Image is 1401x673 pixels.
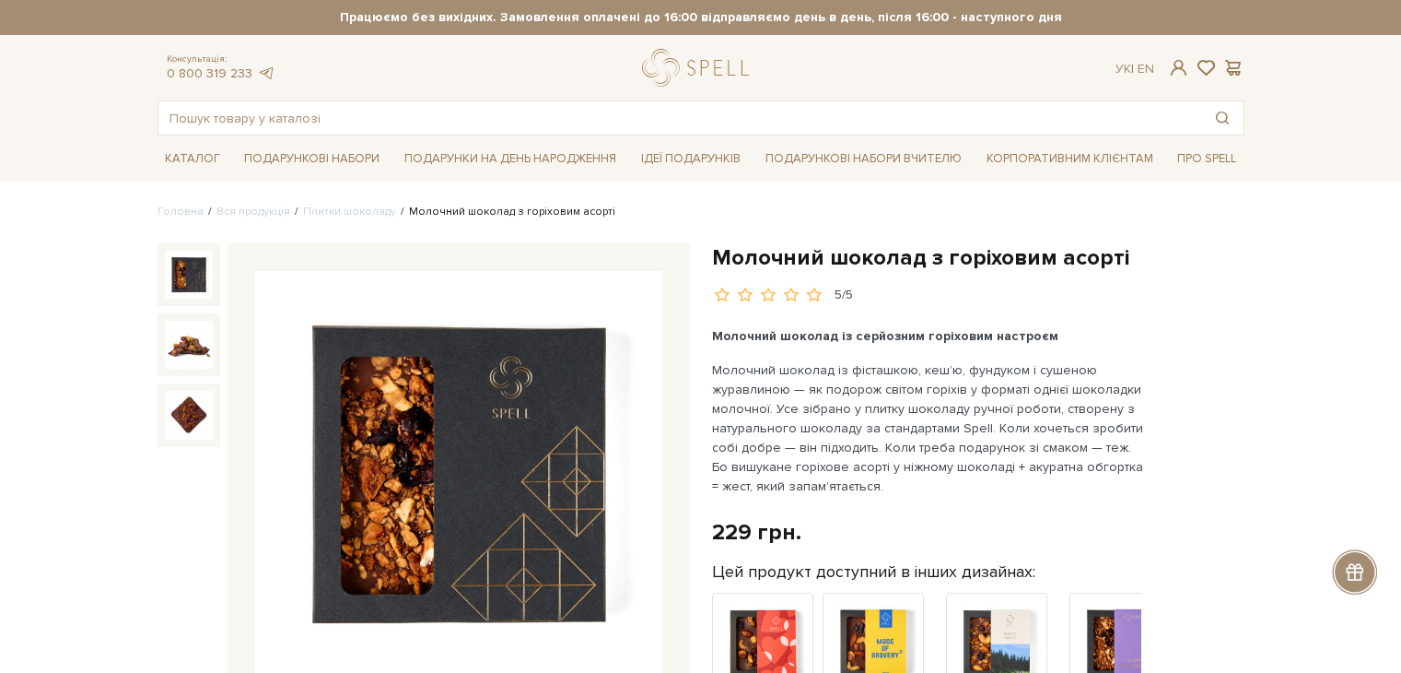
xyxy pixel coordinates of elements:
[758,143,969,174] a: Подарункові набори Вчителю
[167,53,275,65] span: Консультація:
[167,65,252,81] a: 0 800 319 233
[158,205,204,218] a: Головна
[158,145,228,173] a: Каталог
[712,561,1035,583] label: Цей продукт доступний в інших дизайнах:
[712,518,801,547] div: 229 грн.
[642,49,757,87] a: logo
[1115,61,1154,77] div: Ук
[712,328,1058,344] b: Молочний шоколад із серйозним горіховим настроєм
[303,205,396,218] a: Плитки шоколаду
[165,321,213,369] img: Молочний шоколад з горіховим асорті
[397,145,624,173] a: Подарунки на День народження
[1170,145,1243,173] a: Про Spell
[712,243,1244,272] h1: Молочний шоколад з горіховим асорті
[1131,61,1134,77] span: |
[158,9,1244,26] strong: Працюємо без вихідних. Замовлення оплачені до 16:00 відправляємо день в день, після 16:00 - насту...
[835,287,853,304] div: 5/5
[165,391,213,439] img: Молочний шоколад з горіховим асорті
[237,145,387,173] a: Подарункові набори
[165,251,213,299] img: Молочний шоколад з горіховим асорті
[1201,101,1243,135] button: Пошук товару у каталозі
[216,205,290,218] a: Вся продукція
[712,360,1144,496] p: Молочний шоколад із фісташкою, кеш’ю, фундуком і сушеною журавлиною — як подорож світом горіхів у...
[634,145,748,173] a: Ідеї подарунків
[158,101,1201,135] input: Пошук товару у каталозі
[979,145,1161,173] a: Корпоративним клієнтам
[257,65,275,81] a: telegram
[396,204,615,220] li: Молочний шоколад з горіховим асорті
[1138,61,1154,77] a: En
